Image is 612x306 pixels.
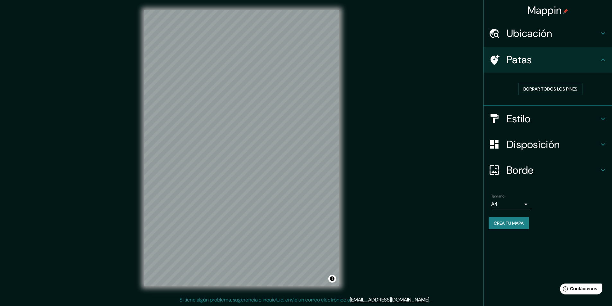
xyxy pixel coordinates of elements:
button: Crea tu mapa [489,217,529,229]
font: Crea tu mapa [494,220,524,226]
div: Patas [483,47,612,73]
font: Borde [507,163,534,177]
button: Activar o desactivar atribución [328,275,336,283]
canvas: Mapa [144,10,339,286]
div: Disposición [483,132,612,157]
font: Disposición [507,138,560,151]
font: . [430,296,431,303]
font: . [431,296,432,303]
iframe: Lanzador de widgets de ayuda [555,281,605,299]
font: . [429,296,430,303]
button: Borrar todos los pines [518,83,582,95]
font: Si tiene algún problema, sugerencia o inquietud, envíe un correo electrónico a [180,296,350,303]
font: Borrar todos los pines [523,86,577,92]
div: Borde [483,157,612,183]
font: A4 [491,201,498,207]
font: Mappin [528,4,562,17]
a: [EMAIL_ADDRESS][DOMAIN_NAME] [350,296,429,303]
font: Ubicación [507,27,552,40]
div: Ubicación [483,21,612,46]
font: Tamaño [491,194,504,199]
img: pin-icon.png [563,9,568,14]
div: A4 [491,199,530,209]
div: Estilo [483,106,612,132]
font: Patas [507,53,532,66]
font: Estilo [507,112,531,126]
